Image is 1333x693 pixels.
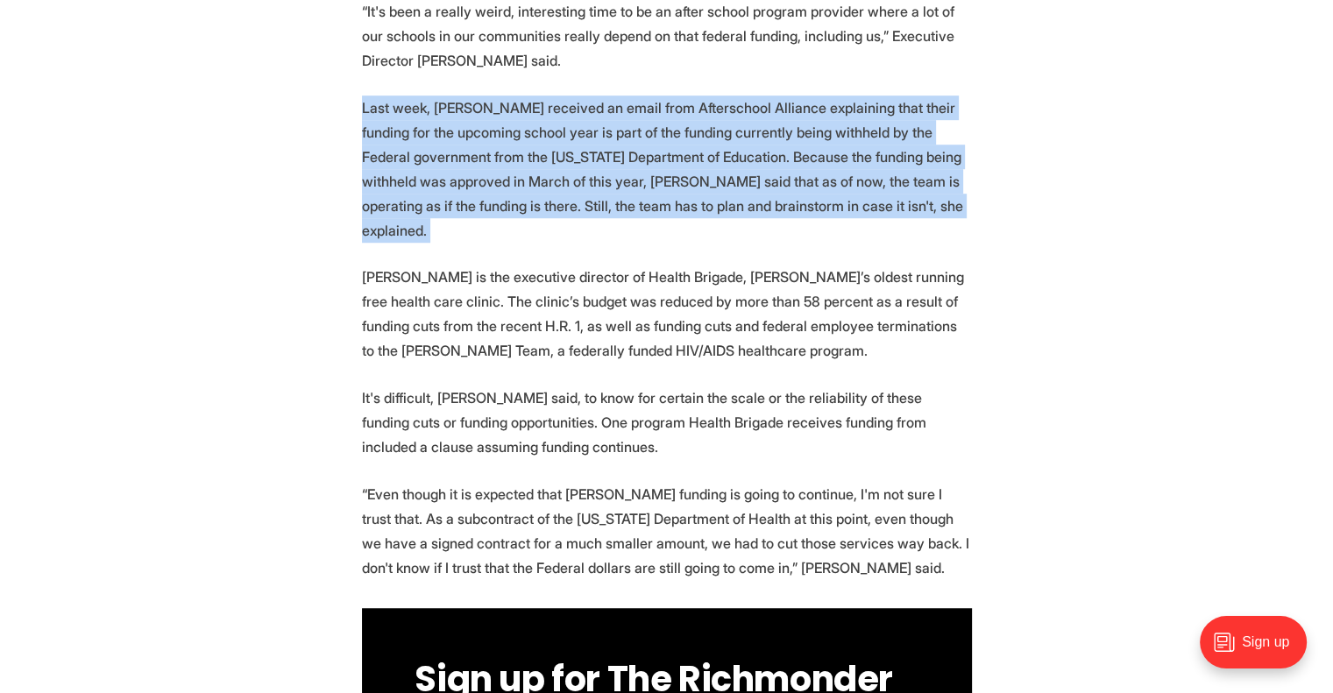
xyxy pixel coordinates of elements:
[362,95,972,243] p: Last week, [PERSON_NAME] received an email from Afterschool Alliance explaining that their fundin...
[362,265,972,363] p: [PERSON_NAME] is the executive director of Health Brigade, [PERSON_NAME]’s oldest running free he...
[362,482,972,580] p: “Even though it is expected that [PERSON_NAME] funding is going to continue, I'm not sure I trust...
[362,385,972,459] p: It's difficult, [PERSON_NAME] said, to know for certain the scale or the reliability of these fun...
[1185,607,1333,693] iframe: portal-trigger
